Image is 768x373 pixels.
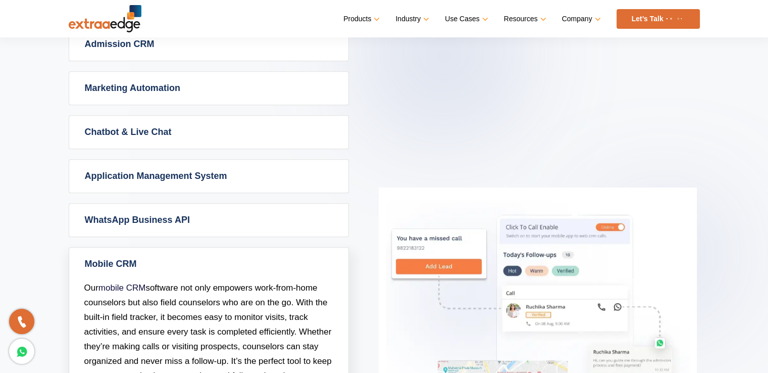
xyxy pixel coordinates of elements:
[395,12,427,26] a: Industry
[98,283,146,293] a: mobile CRM
[617,9,700,29] a: Let’s Talk
[504,12,544,26] a: Resources
[343,12,378,26] a: Products
[69,28,348,61] a: Admission CRM
[562,12,599,26] a: Company
[445,12,486,26] a: Use Cases
[69,116,348,149] a: Chatbot & Live Chat
[69,248,348,281] a: Mobile CRM
[69,160,348,193] a: Application Management System
[69,204,348,237] a: WhatsApp Business API
[69,72,348,105] a: Marketing Automation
